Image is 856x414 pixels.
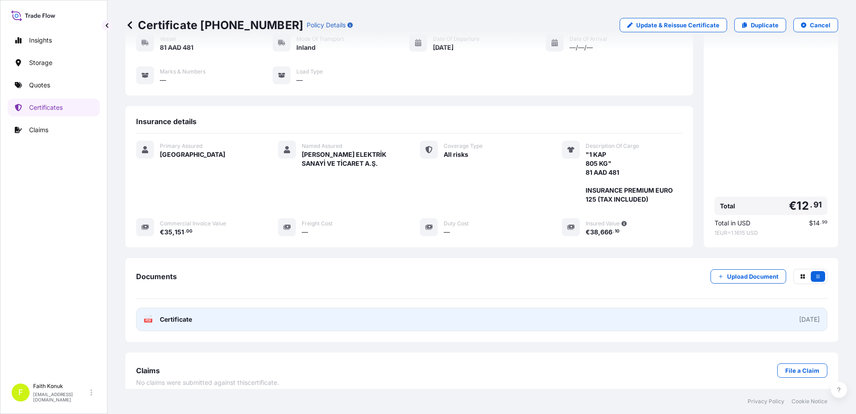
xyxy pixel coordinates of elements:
[8,54,100,72] a: Storage
[302,142,342,150] span: Named Assured
[8,121,100,139] a: Claims
[160,142,202,150] span: Primary Assured
[809,220,813,226] span: $
[586,229,590,235] span: €
[777,363,827,378] a: File a Claim
[136,308,827,331] a: PDFCertificate[DATE]
[792,398,827,405] a: Cookie Notice
[793,18,838,32] button: Cancel
[146,319,151,322] text: PDF
[444,142,483,150] span: Coverage Type
[160,76,166,85] span: —
[136,117,197,126] span: Insurance details
[33,383,89,390] p: Faith Konuk
[751,21,779,30] p: Duplicate
[175,229,184,235] span: 151
[296,68,323,75] span: Load Type
[160,229,164,235] span: €
[18,388,23,397] span: F
[615,230,620,233] span: 10
[586,142,639,150] span: Description Of Cargo
[136,378,279,387] span: No claims were submitted against this certificate .
[164,229,172,235] span: 35
[29,103,63,112] p: Certificates
[307,21,346,30] p: Policy Details
[813,220,820,226] span: 14
[302,150,398,168] span: [PERSON_NAME] ELEKTRİK SANAYİ VE TİCARET A.Ş.
[184,230,186,233] span: .
[186,230,193,233] span: 00
[636,21,719,30] p: Update & Reissue Certificate
[444,150,468,159] span: All risks
[172,229,175,235] span: ,
[136,272,177,281] span: Documents
[8,99,100,116] a: Certificates
[796,200,809,211] span: 12
[785,366,819,375] p: File a Claim
[613,230,614,233] span: .
[727,272,779,281] p: Upload Document
[810,21,830,30] p: Cancel
[799,315,820,324] div: [DATE]
[160,220,226,227] span: Commercial Invoice Value
[136,366,160,375] span: Claims
[33,392,89,402] p: [EMAIL_ADDRESS][DOMAIN_NAME]
[598,229,600,235] span: ,
[590,229,598,235] span: 38
[160,68,205,75] span: Marks & Numbers
[29,81,50,90] p: Quotes
[813,202,822,207] span: 91
[160,150,225,159] span: [GEOGRAPHIC_DATA]
[748,398,784,405] a: Privacy Policy
[734,18,786,32] a: Duplicate
[789,200,796,211] span: €
[710,269,786,284] button: Upload Document
[586,150,682,204] span: "1 KAP 805 KG" 81 AAD 481 INSURANCE PREMIUM EURO 125 (TAX INCLUDED)
[620,18,727,32] a: Update & Reissue Certificate
[296,76,303,85] span: —
[29,36,52,45] p: Insights
[29,58,52,67] p: Storage
[820,221,822,224] span: .
[715,219,750,228] span: Total in USD
[302,220,333,227] span: Freight Cost
[720,202,735,211] span: Total
[444,220,469,227] span: Duty Cost
[160,315,192,324] span: Certificate
[810,202,813,207] span: .
[8,31,100,49] a: Insights
[125,18,303,32] p: Certificate [PHONE_NUMBER]
[302,228,308,237] span: —
[715,229,827,237] span: 1 EUR = 1.1615 USD
[29,125,48,134] p: Claims
[8,76,100,94] a: Quotes
[822,221,827,224] span: 99
[444,228,450,237] span: —
[600,229,612,235] span: 666
[586,220,620,227] span: Insured Value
